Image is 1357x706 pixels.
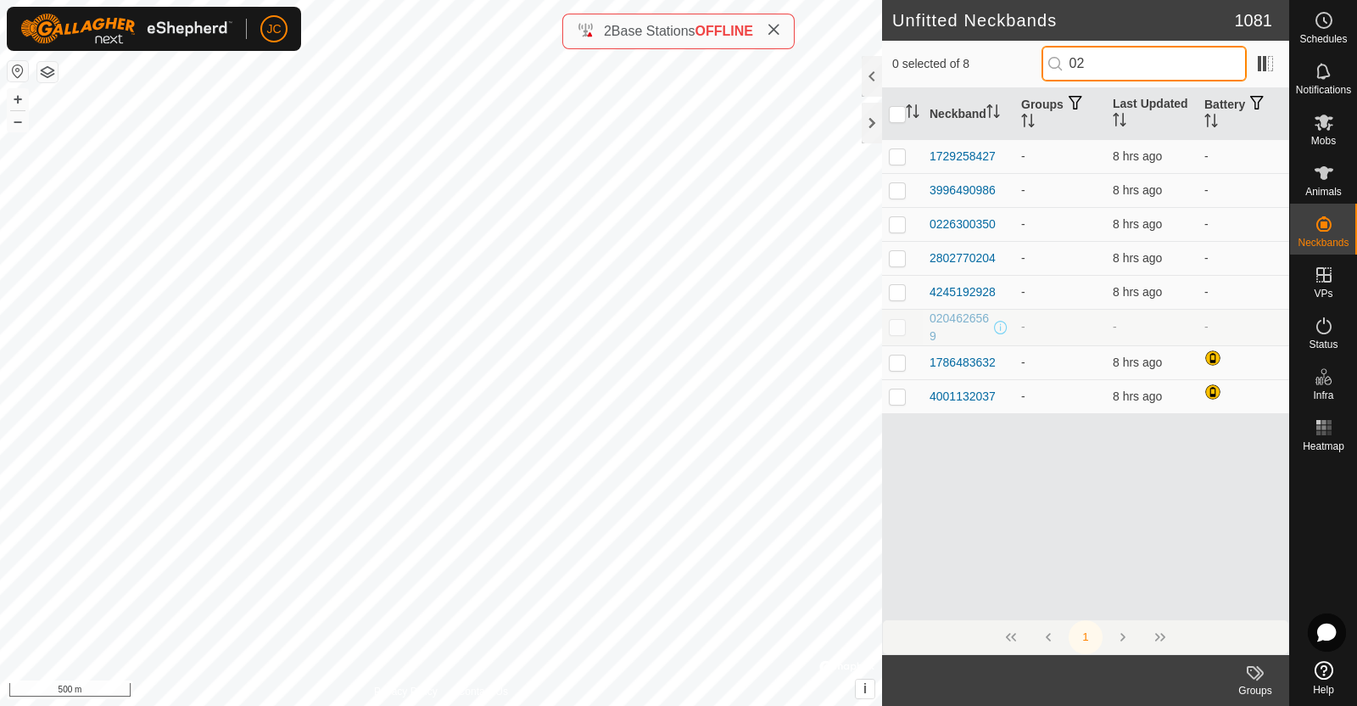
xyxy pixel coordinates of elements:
span: 2 [604,24,611,38]
input: Search (S) [1041,46,1247,81]
a: Privacy Policy [374,684,438,699]
span: JC [266,20,281,38]
button: + [8,89,28,109]
span: 13 Aug 2025, 12:34 am [1113,285,1162,299]
td: - [1198,139,1289,173]
span: Infra [1313,390,1333,401]
h2: Unfitted Neckbands [892,10,1235,31]
td: - [1198,275,1289,309]
td: - [1014,241,1106,275]
td: - [1198,207,1289,241]
span: Neckbands [1298,238,1349,248]
button: 1 [1069,620,1103,654]
span: Base Stations [611,24,695,38]
div: 1786483632 [930,354,996,372]
td: - [1014,139,1106,173]
span: 0 selected of 8 [892,55,1041,73]
div: 2802770204 [930,249,996,267]
th: Neckband [923,88,1014,140]
td: - [1014,379,1106,413]
a: Help [1290,654,1357,702]
p-sorticon: Activate to sort [986,107,1000,120]
button: – [8,111,28,132]
span: Status [1309,339,1337,350]
p-sorticon: Activate to sort [906,107,919,120]
span: Heatmap [1303,441,1344,451]
td: - [1198,173,1289,207]
span: Animals [1305,187,1342,197]
button: Reset Map [8,61,28,81]
div: 4245192928 [930,283,996,301]
td: - [1014,309,1106,345]
span: OFFLINE [695,24,753,38]
span: Notifications [1296,85,1351,95]
span: 13 Aug 2025, 12:34 am [1113,183,1162,197]
span: VPs [1314,289,1332,299]
p-sorticon: Activate to sort [1204,116,1218,130]
span: 13 Aug 2025, 12:34 am [1113,389,1162,403]
p-sorticon: Activate to sort [1021,116,1035,130]
img: Gallagher Logo [20,14,232,44]
span: Schedules [1299,34,1347,44]
td: - [1014,207,1106,241]
div: 3996490986 [930,182,996,199]
td: - [1198,241,1289,275]
span: Mobs [1311,136,1336,146]
td: - [1198,309,1289,345]
span: i [863,681,867,696]
span: 13 Aug 2025, 12:15 am [1113,251,1162,265]
div: 1729258427 [930,148,996,165]
div: 4001132037 [930,388,996,406]
span: 1081 [1235,8,1273,33]
span: - [1113,320,1117,333]
td: - [1014,173,1106,207]
div: 0204626569 [930,310,991,345]
td: - [1014,345,1106,379]
th: Battery [1198,88,1289,140]
div: 0226300350 [930,216,996,233]
div: Groups [1221,683,1289,698]
p-sorticon: Activate to sort [1113,115,1126,129]
span: 13 Aug 2025, 12:34 am [1113,356,1162,369]
th: Last Updated [1106,88,1198,140]
span: 13 Aug 2025, 12:34 am [1113,149,1162,163]
button: i [856,680,874,698]
th: Groups [1014,88,1106,140]
span: Help [1313,685,1334,695]
button: Map Layers [37,62,58,82]
td: - [1014,275,1106,309]
a: Contact Us [458,684,508,699]
span: 13 Aug 2025, 12:34 am [1113,217,1162,231]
